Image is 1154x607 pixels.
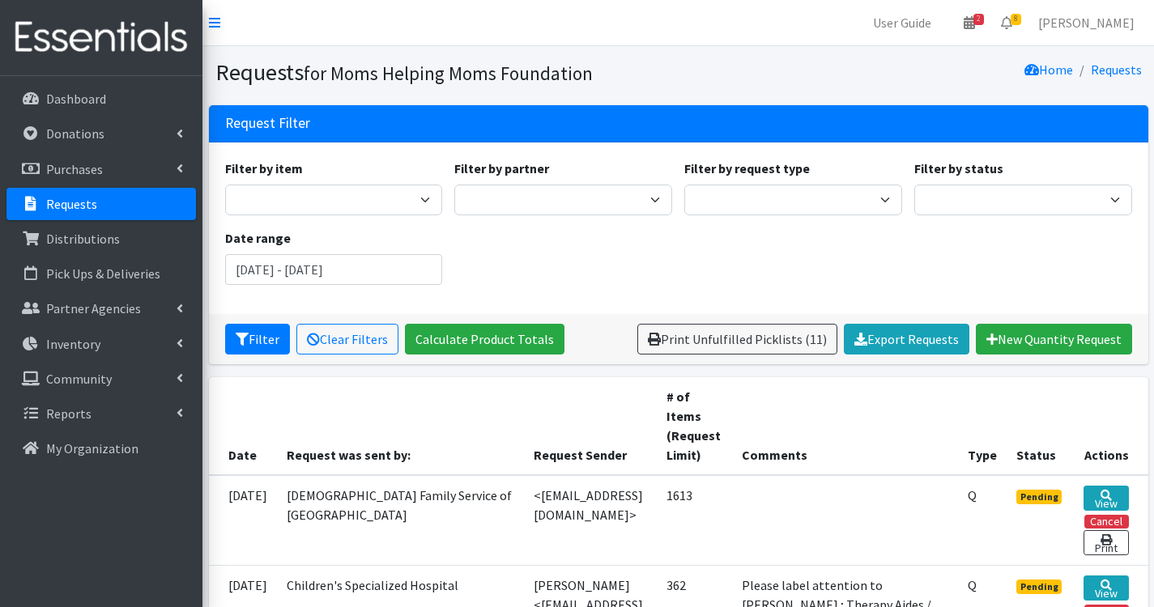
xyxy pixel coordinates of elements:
[1016,490,1062,504] span: Pending
[6,153,196,185] a: Purchases
[860,6,944,39] a: User Guide
[46,231,120,247] p: Distributions
[46,405,92,422] p: Reports
[296,324,398,354] a: Clear Filters
[6,397,196,430] a: Reports
[1074,377,1148,475] th: Actions
[46,91,106,107] p: Dashboard
[958,377,1007,475] th: Type
[225,324,290,354] button: Filter
[6,117,196,150] a: Donations
[46,196,97,212] p: Requests
[6,188,196,220] a: Requests
[46,161,103,177] p: Purchases
[951,6,988,39] a: 2
[657,377,732,475] th: # of Items (Request Limit)
[277,475,524,566] td: [DEMOGRAPHIC_DATA] Family Service of [GEOGRAPHIC_DATA]
[524,475,657,566] td: <[EMAIL_ADDRESS][DOMAIN_NAME]>
[973,14,984,25] span: 2
[914,159,1003,178] label: Filter by status
[637,324,837,354] a: Print Unfulfilled Picklists (11)
[844,324,969,354] a: Export Requests
[46,265,160,282] p: Pick Ups & Deliveries
[6,257,196,290] a: Pick Ups & Deliveries
[6,328,196,360] a: Inventory
[968,577,977,593] abbr: Quantity
[225,228,291,248] label: Date range
[988,6,1025,39] a: 8
[454,159,549,178] label: Filter by partner
[1084,515,1129,528] button: Cancel
[6,292,196,325] a: Partner Agencies
[304,62,593,85] small: for Moms Helping Moms Foundation
[968,487,977,503] abbr: Quantity
[46,371,112,387] p: Community
[1007,377,1075,475] th: Status
[1011,14,1021,25] span: 8
[657,475,732,566] td: 1613
[1084,575,1128,601] a: View
[225,254,443,285] input: January 1, 2011 - December 31, 2011
[1091,62,1142,78] a: Requests
[1024,62,1073,78] a: Home
[225,115,310,132] h3: Request Filter
[1025,6,1148,39] a: [PERSON_NAME]
[209,475,277,566] td: [DATE]
[46,336,100,352] p: Inventory
[1084,530,1128,555] a: Print
[6,223,196,255] a: Distributions
[46,440,138,456] p: My Organization
[732,377,958,475] th: Comments
[1016,579,1062,594] span: Pending
[215,58,673,87] h1: Requests
[524,377,657,475] th: Request Sender
[6,83,196,115] a: Dashboard
[6,11,196,65] img: HumanEssentials
[46,125,104,142] p: Donations
[976,324,1132,354] a: New Quantity Request
[6,363,196,395] a: Community
[6,432,196,465] a: My Organization
[1084,486,1128,511] a: View
[209,377,277,475] th: Date
[225,159,303,178] label: Filter by item
[277,377,524,475] th: Request was sent by:
[684,159,810,178] label: Filter by request type
[46,300,141,316] p: Partner Agencies
[405,324,564,354] a: Calculate Product Totals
